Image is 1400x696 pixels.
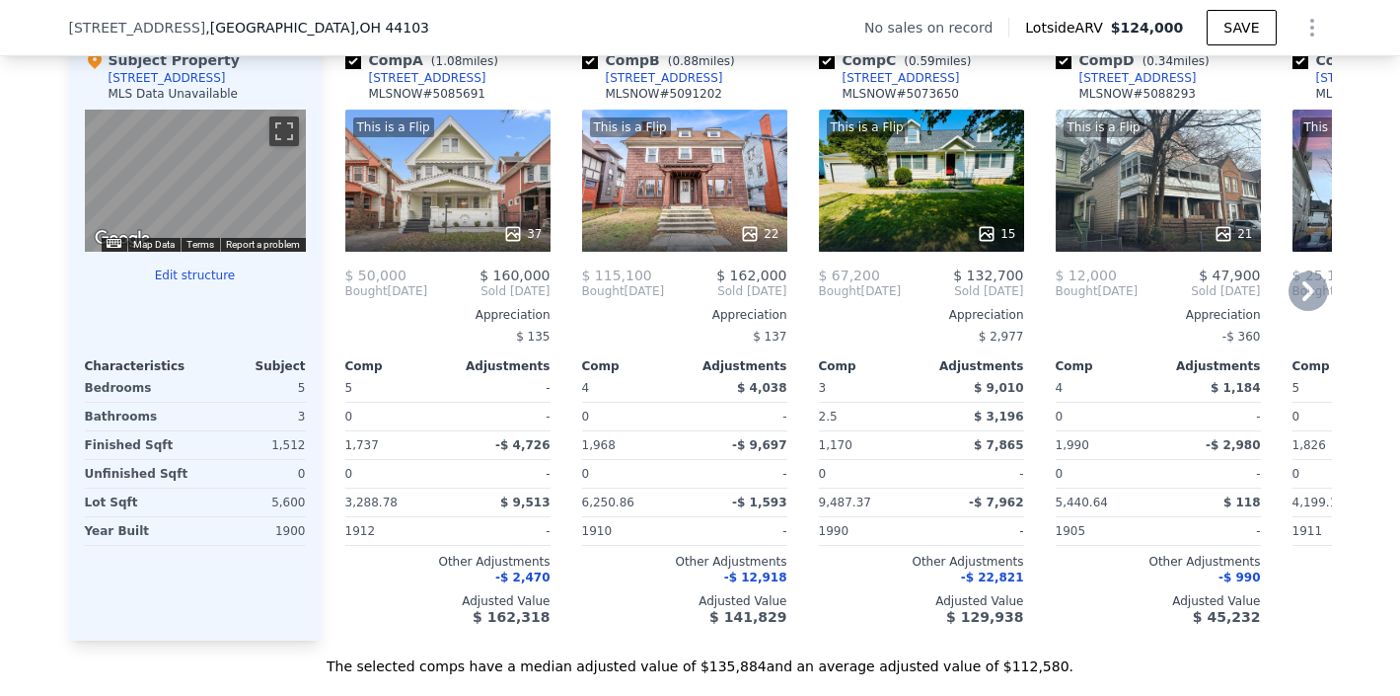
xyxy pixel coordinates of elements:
[582,381,590,395] span: 4
[269,116,299,146] button: Toggle fullscreen view
[819,268,880,283] span: $ 67,200
[1300,117,1381,137] div: This is a Flip
[582,50,743,70] div: Comp B
[1056,283,1098,299] span: Bought
[345,283,388,299] span: Bought
[753,330,786,344] span: $ 137
[946,609,1023,625] span: $ 129,938
[819,307,1024,323] div: Appreciation
[345,381,353,395] span: 5
[1292,268,1354,283] span: $ 25,100
[1064,117,1144,137] div: This is a Flip
[85,110,306,252] div: Map
[199,431,306,459] div: 1,512
[961,571,1024,584] span: -$ 22,821
[353,117,434,137] div: This is a Flip
[1138,283,1260,299] span: Sold [DATE]
[819,358,921,374] div: Comp
[716,268,786,283] span: $ 162,000
[85,489,191,516] div: Lot Sqft
[819,70,960,86] a: [STREET_ADDRESS]
[1211,381,1260,395] span: $ 1,184
[345,593,551,609] div: Adjusted Value
[740,224,778,244] div: 22
[85,358,195,374] div: Characteristics
[1222,330,1261,344] span: -$ 360
[732,438,786,452] span: -$ 9,697
[109,70,226,86] div: [STREET_ADDRESS]
[1223,496,1261,509] span: $ 118
[503,224,542,244] div: 37
[1292,496,1345,509] span: 4,199.18
[1162,517,1261,545] div: -
[582,438,616,452] span: 1,968
[974,438,1023,452] span: $ 7,865
[226,239,300,250] a: Report a problem
[921,358,1024,374] div: Adjustments
[199,517,306,545] div: 1900
[1193,609,1261,625] span: $ 45,232
[186,239,214,250] a: Terms
[724,571,787,584] span: -$ 12,918
[1056,403,1154,430] div: 0
[974,410,1023,424] span: $ 3,196
[1056,381,1064,395] span: 4
[1207,10,1276,45] button: SAVE
[345,268,406,283] span: $ 50,000
[1079,70,1197,86] div: [STREET_ADDRESS]
[606,86,722,102] div: MLSNOW # 5091202
[85,110,306,252] div: Street View
[953,268,1023,283] span: $ 132,700
[909,54,935,68] span: 0.59
[827,117,908,137] div: This is a Flip
[582,283,665,299] div: [DATE]
[448,358,551,374] div: Adjustments
[1079,86,1196,102] div: MLSNOW # 5088293
[85,431,191,459] div: Finished Sqft
[1214,224,1252,244] div: 21
[1292,467,1300,481] span: 0
[819,517,918,545] div: 1990
[732,496,786,509] span: -$ 1,593
[864,18,1008,38] div: No sales on record
[1056,517,1154,545] div: 1905
[85,517,191,545] div: Year Built
[1292,438,1326,452] span: 1,826
[590,117,671,137] div: This is a Flip
[345,496,398,509] span: 3,288.78
[819,554,1024,570] div: Other Adjustments
[1206,438,1260,452] span: -$ 2,980
[582,496,634,509] span: 6,250.86
[1162,460,1261,488] div: -
[709,609,786,625] span: $ 141,829
[582,70,723,86] a: [STREET_ADDRESS]
[1158,358,1261,374] div: Adjustments
[1056,283,1139,299] div: [DATE]
[1292,8,1332,47] button: Show Options
[345,403,444,430] div: 0
[500,496,550,509] span: $ 9,513
[819,283,902,299] div: [DATE]
[69,18,206,38] span: [STREET_ADDRESS]
[689,517,787,545] div: -
[1218,571,1261,584] span: -$ 990
[205,18,429,38] span: , [GEOGRAPHIC_DATA]
[516,330,550,344] span: $ 135
[689,460,787,488] div: -
[606,70,723,86] div: [STREET_ADDRESS]
[199,403,306,430] div: 3
[1135,54,1217,68] span: ( miles)
[582,554,787,570] div: Other Adjustments
[345,467,353,481] span: 0
[1056,307,1261,323] div: Appreciation
[1292,358,1395,374] div: Comp
[1056,438,1089,452] span: 1,990
[819,438,852,452] span: 1,170
[1056,496,1108,509] span: 5,440.64
[85,403,191,430] div: Bathrooms
[85,374,191,402] div: Bedrooms
[345,358,448,374] div: Comp
[672,54,699,68] span: 0.88
[685,358,787,374] div: Adjustments
[1025,18,1110,38] span: Lotside ARV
